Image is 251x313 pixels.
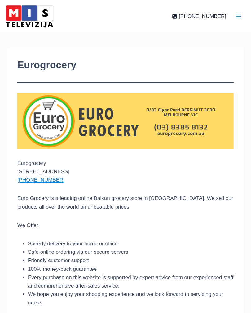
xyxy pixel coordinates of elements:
p: Euro Grocery is a leading online Balkan grocery store in [GEOGRAPHIC_DATA]. We sell our products ... [17,194,234,211]
li: Speedy delivery to your home or office [28,239,234,248]
button: Open menu [229,7,248,26]
p: Eurogrocery [STREET_ADDRESS] [17,159,234,184]
img: MIS Television [3,3,56,29]
a: [PHONE_NUMBER] [17,177,65,183]
li: Friendly customer support [28,256,234,265]
h1: Eurogrocery [17,57,234,72]
li: 100% money-back guarantee [28,265,234,273]
a: [PHONE_NUMBER] [172,12,226,20]
span: [PHONE_NUMBER] [179,12,226,20]
li: Every purchase on this website is supported by expert advice from our experienced staff and compr... [28,273,234,290]
li: We hope you enjoy your shopping experience and we look forward to servicing your needs. [28,290,234,307]
p: We Offer: [17,221,234,229]
li: Safe online ordering via our secure servers [28,248,234,256]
